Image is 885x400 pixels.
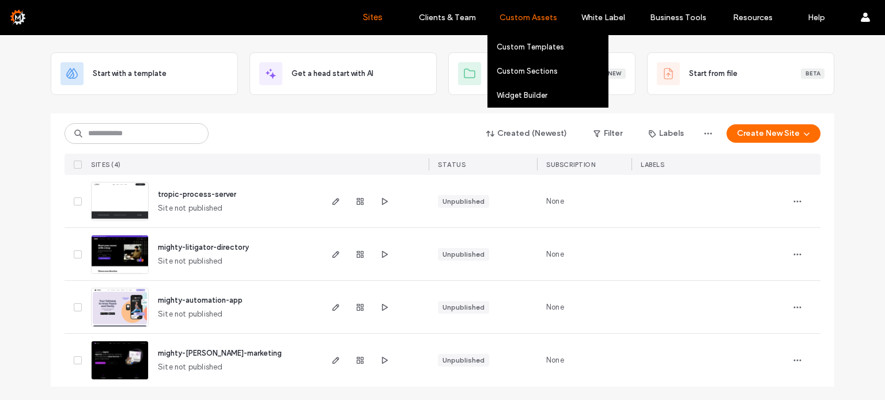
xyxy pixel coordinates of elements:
[442,196,485,207] div: Unpublished
[158,349,282,357] a: mighty-[PERSON_NAME]-marketing
[689,68,737,79] span: Start from file
[158,361,223,373] span: Site not published
[727,124,820,143] button: Create New Site
[497,91,547,100] label: Widget Builder
[497,43,564,51] label: Custom Templates
[158,256,223,267] span: Site not published
[801,68,825,79] div: Beta
[641,161,664,169] span: LABELS
[582,124,634,143] button: Filter
[91,161,121,169] span: SITES (4)
[603,68,626,79] div: New
[733,13,773,22] label: Resources
[638,124,694,143] button: Labels
[546,161,595,169] span: SUBSCRIPTION
[476,124,577,143] button: Created (Newest)
[442,355,485,365] div: Unpublished
[158,308,223,320] span: Site not published
[158,296,243,304] a: mighty-automation-app
[497,83,608,107] a: Widget Builder
[581,13,625,22] label: White Label
[158,203,223,214] span: Site not published
[497,59,608,83] a: Custom Sections
[442,249,485,260] div: Unpublished
[546,355,564,366] span: None
[26,8,50,18] span: Help
[497,67,558,75] label: Custom Sections
[419,13,476,22] label: Clients & Team
[292,68,373,79] span: Get a head start with AI
[158,190,236,199] a: tropic-process-server
[546,196,564,207] span: None
[448,52,636,95] div: Collect content firstNew
[93,68,167,79] span: Start with a template
[808,13,825,22] label: Help
[647,52,834,95] div: Start from fileBeta
[650,13,706,22] label: Business Tools
[497,35,608,59] a: Custom Templates
[51,52,238,95] div: Start with a template
[546,249,564,260] span: None
[249,52,437,95] div: Get a head start with AI
[363,12,383,22] label: Sites
[546,302,564,313] span: None
[158,243,249,252] a: mighty-litigator-directory
[442,302,485,313] div: Unpublished
[438,161,466,169] span: STATUS
[500,13,557,22] label: Custom Assets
